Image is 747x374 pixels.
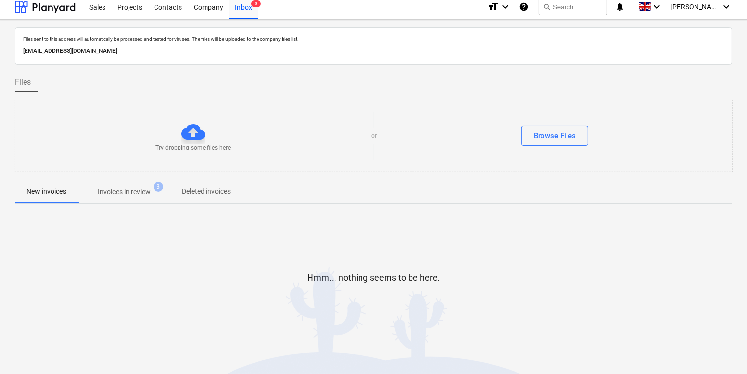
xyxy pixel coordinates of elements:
i: keyboard_arrow_down [721,1,732,13]
span: [PERSON_NAME] [670,3,720,11]
p: Try dropping some files here [156,144,231,152]
i: keyboard_arrow_down [651,1,663,13]
span: search [543,3,551,11]
p: or [371,132,377,140]
p: Deleted invoices [182,186,231,197]
span: Files [15,76,31,88]
span: 3 [154,182,163,192]
i: format_size [488,1,499,13]
p: Hmm... nothing seems to be here. [307,272,440,284]
div: Browse Files [534,129,576,142]
p: New invoices [26,186,66,197]
p: Files sent to this address will automatically be processed and tested for viruses. The files will... [23,36,724,42]
iframe: Chat Widget [698,327,747,374]
p: [EMAIL_ADDRESS][DOMAIN_NAME] [23,46,724,56]
div: Try dropping some files hereorBrowse Files [15,100,733,172]
i: keyboard_arrow_down [499,1,511,13]
span: 3 [251,0,261,7]
p: Invoices in review [98,187,151,197]
button: Browse Files [521,126,588,146]
i: Knowledge base [519,1,529,13]
i: notifications [615,1,625,13]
